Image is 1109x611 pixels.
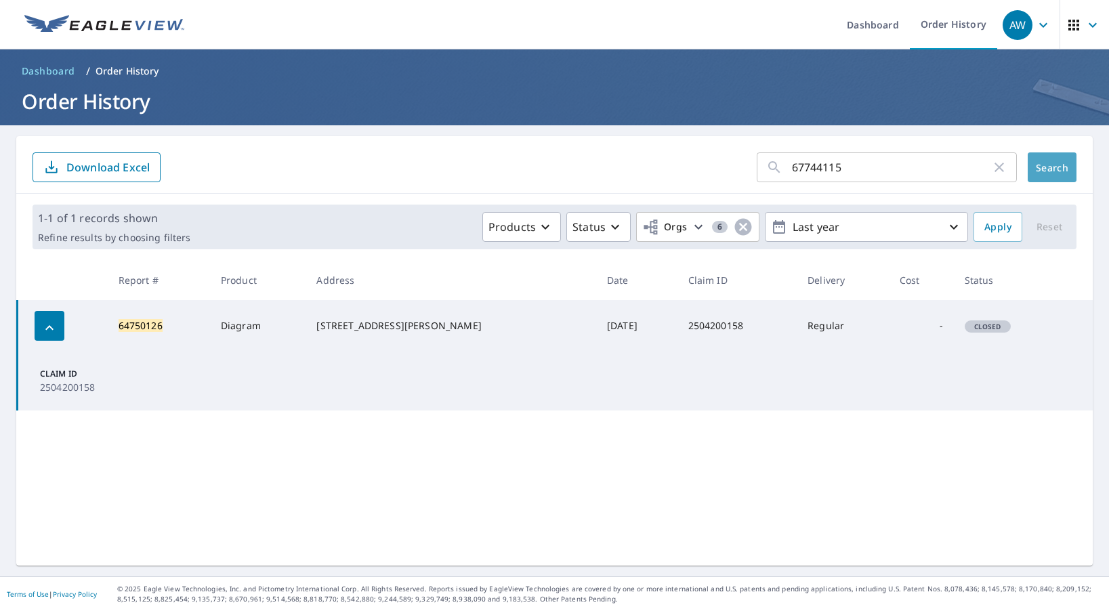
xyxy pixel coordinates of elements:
[974,212,1022,242] button: Apply
[797,300,889,352] td: Regular
[677,300,797,352] td: 2504200158
[1003,10,1032,40] div: AW
[572,219,606,235] p: Status
[33,152,161,182] button: Download Excel
[53,589,97,599] a: Privacy Policy
[596,260,677,300] th: Date
[677,260,797,300] th: Claim ID
[889,260,954,300] th: Cost
[96,64,159,78] p: Order History
[954,260,1059,300] th: Status
[787,215,946,239] p: Last year
[488,219,536,235] p: Products
[984,219,1011,236] span: Apply
[1039,161,1066,174] span: Search
[210,260,306,300] th: Product
[38,210,190,226] p: 1-1 of 1 records shown
[596,300,677,352] td: [DATE]
[86,63,90,79] li: /
[889,300,954,352] td: -
[66,160,150,175] p: Download Excel
[119,319,163,332] mark: 64750126
[642,219,688,236] span: Orgs
[636,212,759,242] button: Orgs6
[1028,152,1076,182] button: Search
[22,64,75,78] span: Dashboard
[117,584,1102,604] p: © 2025 Eagle View Technologies, Inc. and Pictometry International Corp. All Rights Reserved. Repo...
[792,148,991,186] input: Address, Report #, Claim ID, etc.
[797,260,889,300] th: Delivery
[40,368,116,380] p: Claim ID
[16,87,1093,115] h1: Order History
[108,260,210,300] th: Report #
[16,60,1093,82] nav: breadcrumb
[712,222,728,232] span: 6
[210,300,306,352] td: Diagram
[24,15,184,35] img: EV Logo
[7,589,49,599] a: Terms of Use
[482,212,561,242] button: Products
[40,380,116,394] p: 2504200158
[16,60,81,82] a: Dashboard
[316,319,585,333] div: [STREET_ADDRESS][PERSON_NAME]
[765,212,968,242] button: Last year
[38,232,190,244] p: Refine results by choosing filters
[306,260,595,300] th: Address
[7,590,97,598] p: |
[566,212,631,242] button: Status
[966,322,1009,331] span: Closed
